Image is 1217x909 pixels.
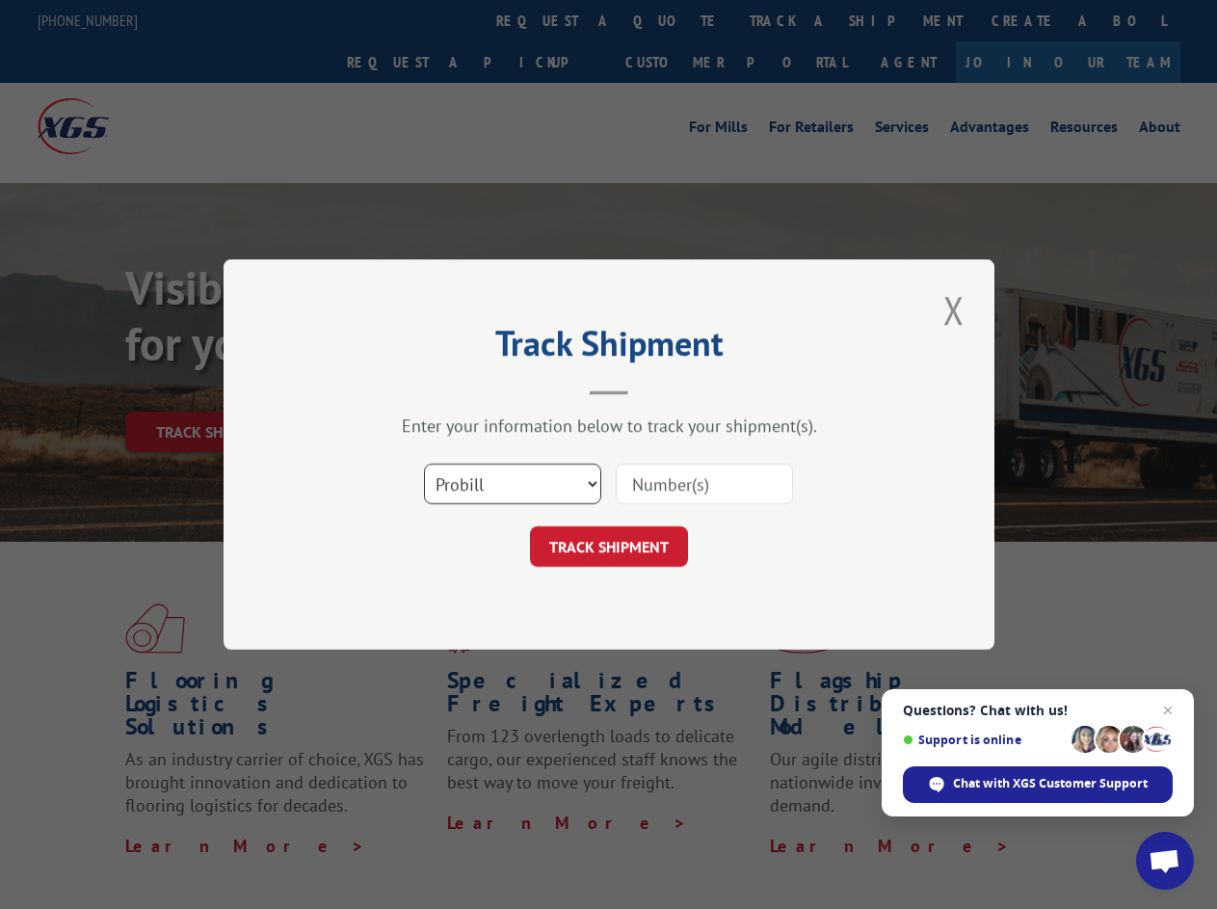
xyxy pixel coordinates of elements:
[320,330,898,366] h2: Track Shipment
[616,464,793,504] input: Number(s)
[320,414,898,437] div: Enter your information below to track your shipment(s).
[903,703,1173,718] span: Questions? Chat with us!
[903,733,1065,747] span: Support is online
[530,526,688,567] button: TRACK SHIPMENT
[1136,832,1194,890] a: Open chat
[938,283,970,336] button: Close modal
[953,775,1148,792] span: Chat with XGS Customer Support
[903,766,1173,803] span: Chat with XGS Customer Support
